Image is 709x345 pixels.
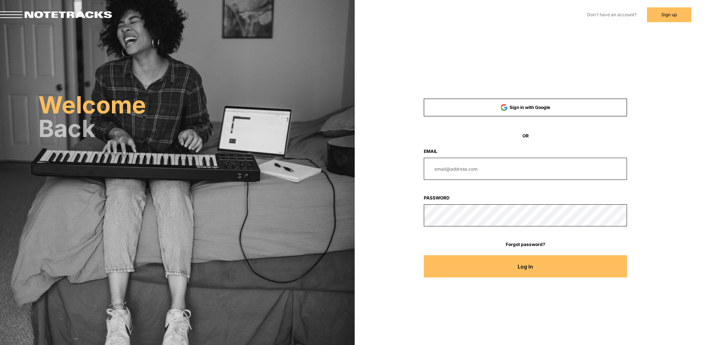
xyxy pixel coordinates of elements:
span: OR [424,133,627,139]
button: Sign up [647,7,691,22]
h2: Welcome [38,95,355,115]
label: Password [424,195,627,201]
input: email@address.com [424,158,627,180]
span: Sign in with Google [509,105,550,110]
label: Don't have an account? [587,11,637,18]
button: Log In [424,255,627,277]
a: Forgot password? [424,241,627,248]
button: Sign in with Google [424,99,627,116]
h2: Back [38,118,355,139]
label: Email [424,148,627,155]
